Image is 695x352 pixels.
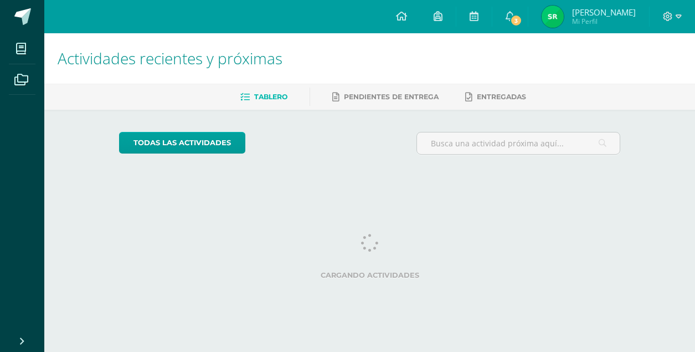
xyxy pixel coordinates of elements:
[332,88,439,106] a: Pendientes de entrega
[542,6,564,28] img: 51c4d7f64bc39f407c3221f199340c35.png
[58,48,282,69] span: Actividades recientes y próximas
[240,88,287,106] a: Tablero
[119,132,245,154] a: todas las Actividades
[572,7,636,18] span: [PERSON_NAME]
[254,93,287,101] span: Tablero
[510,14,522,27] span: 3
[119,271,620,279] label: Cargando actividades
[572,17,636,26] span: Mi Perfil
[344,93,439,101] span: Pendientes de entrega
[477,93,526,101] span: Entregadas
[417,132,620,154] input: Busca una actividad próxima aquí...
[465,88,526,106] a: Entregadas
